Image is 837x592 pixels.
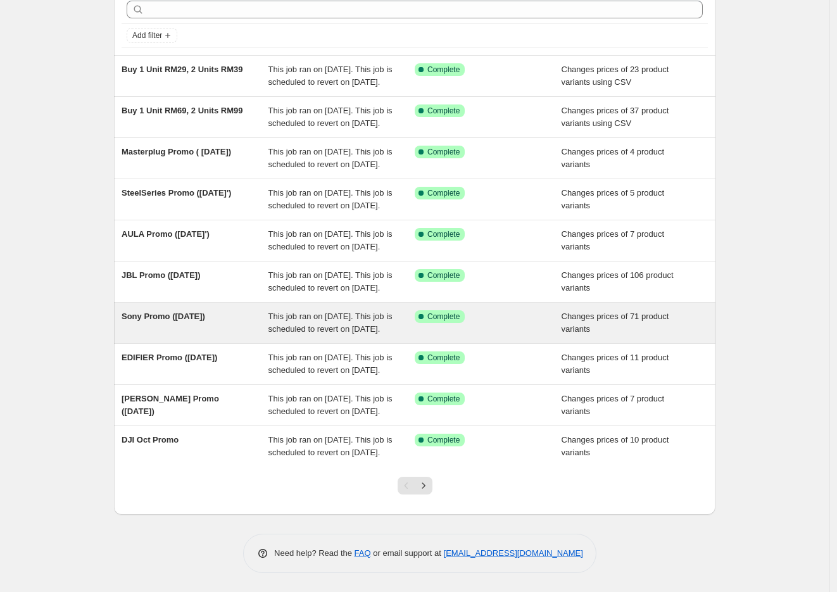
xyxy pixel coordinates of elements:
[371,548,444,558] span: or email support at
[427,312,460,322] span: Complete
[427,188,460,198] span: Complete
[122,65,242,74] span: Buy 1 Unit RM29, 2 Units RM39
[427,435,460,445] span: Complete
[268,106,393,128] span: This job ran on [DATE]. This job is scheduled to revert on [DATE].
[122,106,242,115] span: Buy 1 Unit RM69, 2 Units RM99
[562,229,665,251] span: Changes prices of 7 product variants
[132,30,162,41] span: Add filter
[398,477,432,494] nav: Pagination
[562,435,669,457] span: Changes prices of 10 product variants
[562,394,665,416] span: Changes prices of 7 product variants
[122,312,205,321] span: Sony Promo ([DATE])
[427,65,460,75] span: Complete
[562,65,669,87] span: Changes prices of 23 product variants using CSV
[268,312,393,334] span: This job ran on [DATE]. This job is scheduled to revert on [DATE].
[122,435,179,444] span: DJI Oct Promo
[268,188,393,210] span: This job ran on [DATE]. This job is scheduled to revert on [DATE].
[562,106,669,128] span: Changes prices of 37 product variants using CSV
[122,188,231,198] span: SteelSeries Promo ([DATE]')
[122,270,200,280] span: JBL Promo ([DATE])
[427,270,460,280] span: Complete
[562,188,665,210] span: Changes prices of 5 product variants
[415,477,432,494] button: Next
[427,229,460,239] span: Complete
[268,353,393,375] span: This job ran on [DATE]. This job is scheduled to revert on [DATE].
[427,353,460,363] span: Complete
[562,270,674,293] span: Changes prices of 106 product variants
[427,147,460,157] span: Complete
[562,147,665,169] span: Changes prices of 4 product variants
[274,548,355,558] span: Need help? Read the
[268,435,393,457] span: This job ran on [DATE]. This job is scheduled to revert on [DATE].
[562,353,669,375] span: Changes prices of 11 product variants
[427,394,460,404] span: Complete
[444,548,583,558] a: [EMAIL_ADDRESS][DOMAIN_NAME]
[122,147,231,156] span: Masterplug Promo ( [DATE])
[268,394,393,416] span: This job ran on [DATE]. This job is scheduled to revert on [DATE].
[268,65,393,87] span: This job ran on [DATE]. This job is scheduled to revert on [DATE].
[122,353,217,362] span: EDIFIER Promo ([DATE])
[122,229,210,239] span: AULA Promo ([DATE]')
[122,394,219,416] span: [PERSON_NAME] Promo ([DATE])
[355,548,371,558] a: FAQ
[268,270,393,293] span: This job ran on [DATE]. This job is scheduled to revert on [DATE].
[427,106,460,116] span: Complete
[268,147,393,169] span: This job ran on [DATE]. This job is scheduled to revert on [DATE].
[127,28,177,43] button: Add filter
[268,229,393,251] span: This job ran on [DATE]. This job is scheduled to revert on [DATE].
[562,312,669,334] span: Changes prices of 71 product variants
